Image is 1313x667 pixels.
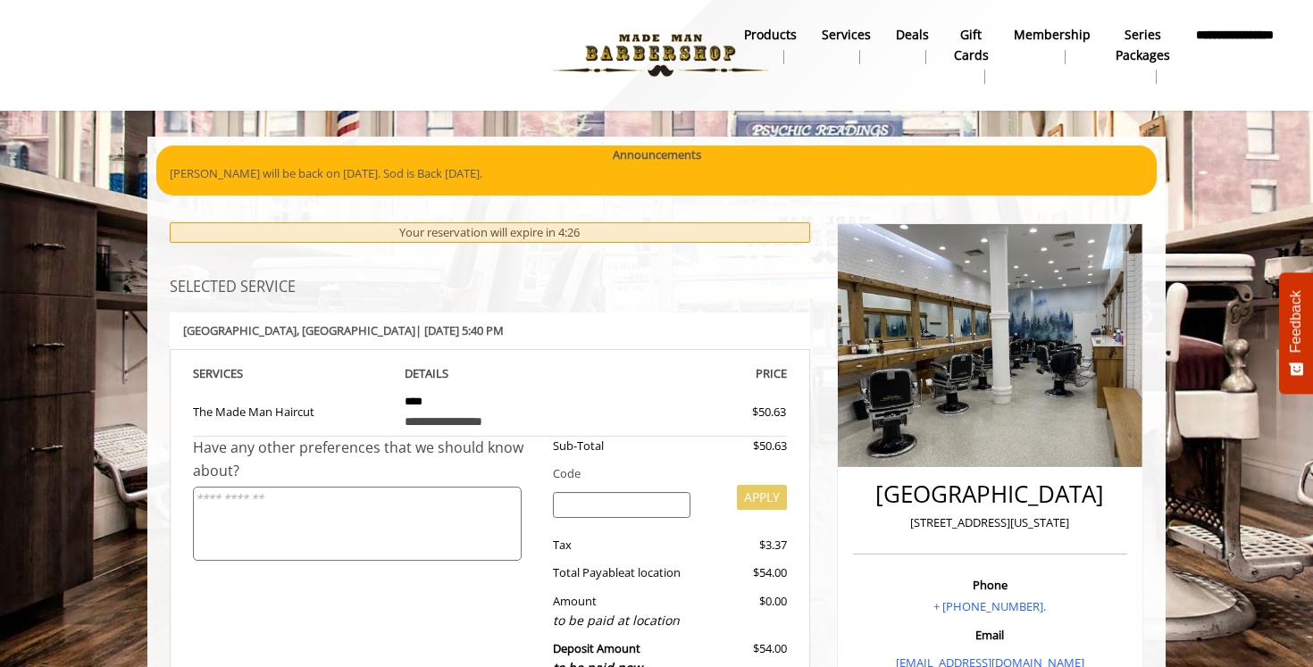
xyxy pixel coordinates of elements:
div: $3.37 [704,536,786,554]
img: Made Man Barbershop logo [538,6,783,104]
div: to be paid at location [553,611,691,630]
div: $54.00 [704,563,786,582]
b: Membership [1014,25,1091,45]
b: Series packages [1116,25,1170,65]
th: SERVICE [193,363,391,384]
a: Series packagesSeries packages [1103,22,1183,88]
span: S [237,365,243,381]
b: Announcements [613,146,701,164]
div: Your reservation will expire in 4:26 [170,222,810,243]
b: Services [822,25,871,45]
p: [PERSON_NAME] will be back on [DATE]. Sod is Back [DATE]. [170,164,1143,183]
p: [STREET_ADDRESS][US_STATE] [857,513,1123,532]
h3: Email [857,629,1123,641]
div: Total Payable [539,563,705,582]
label: City [13,173,36,188]
div: Code [539,464,787,483]
button: Submit [548,427,604,454]
td: The Made Man Haircut [193,384,391,437]
a: DealsDeals [883,22,941,69]
div: Amount [539,592,705,630]
a: + [PHONE_NUMBER]. [933,598,1046,614]
div: $50.63 [688,403,786,421]
b: products [744,25,797,45]
b: Billing Address [13,13,96,29]
b: gift cards [954,25,989,65]
th: PRICE [589,363,787,384]
div: Tax [539,536,705,554]
div: Have any other preferences that we should know about? [193,437,539,482]
h3: SELECTED SERVICE [170,279,810,296]
div: $0.00 [704,592,786,630]
a: Gift cardsgift cards [941,22,1001,88]
button: APPLY [737,485,787,510]
label: Address Line 1 [13,46,94,62]
label: Address Line 2 [13,110,94,125]
b: [GEOGRAPHIC_DATA] | [DATE] 5:40 PM [183,322,504,338]
h3: Phone [857,579,1123,591]
span: , [GEOGRAPHIC_DATA] [297,322,415,338]
label: Country [13,363,64,379]
b: Deals [896,25,929,45]
a: MembershipMembership [1001,22,1103,69]
th: DETAILS [391,363,590,384]
div: Sub-Total [539,437,705,455]
button: Feedback - Show survey [1279,272,1313,394]
h2: [GEOGRAPHIC_DATA] [857,481,1123,507]
span: at location [624,564,681,580]
span: Feedback [1288,290,1304,353]
label: Zip Code [13,300,68,315]
label: State [13,237,40,252]
select: States List [13,256,603,287]
a: Productsproducts [732,22,809,69]
a: ServicesServices [809,22,883,69]
div: $50.63 [704,437,786,455]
